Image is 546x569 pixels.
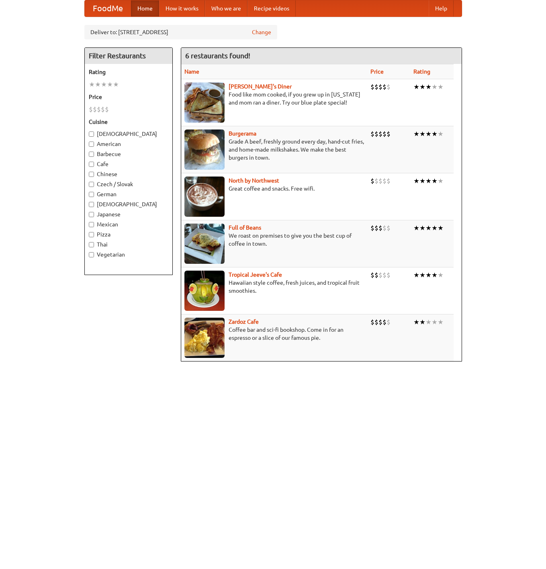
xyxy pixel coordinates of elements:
[370,224,374,232] li: $
[184,232,364,248] p: We roast on premises to give you the best cup of coffee in town.
[413,82,419,91] li: ★
[229,271,282,278] a: Tropical Jeeve's Cafe
[185,52,250,60] ng-pluralize: 6 restaurants found!
[184,318,225,358] img: zardoz.jpg
[419,129,425,138] li: ★
[89,202,94,207] input: [DEMOGRAPHIC_DATA]
[89,252,94,257] input: Vegetarian
[374,318,378,327] li: $
[89,210,168,218] label: Japanese
[374,224,378,232] li: $
[229,83,292,90] b: [PERSON_NAME]'s Diner
[184,138,364,162] p: Grade A beef, freshly ground every day, hand-cut fries, and home-made milkshakes. We make the bes...
[252,28,271,36] a: Change
[89,251,168,259] label: Vegetarian
[184,185,364,193] p: Great coffee and snacks. Free wifi.
[89,190,168,198] label: German
[374,177,378,185] li: $
[382,224,386,232] li: $
[386,129,391,138] li: $
[184,129,225,170] img: burgerama.jpg
[229,130,256,137] a: Burgerama
[229,177,279,184] a: North by Northwest
[438,271,444,279] li: ★
[382,82,386,91] li: $
[374,82,378,91] li: $
[370,129,374,138] li: $
[229,318,259,325] b: Zardoz Cafe
[89,152,94,157] input: Barbecue
[113,80,119,89] li: ★
[386,177,391,185] li: $
[89,150,168,158] label: Barbecue
[89,68,168,76] h5: Rating
[413,318,419,327] li: ★
[101,105,105,114] li: $
[107,80,113,89] li: ★
[89,192,94,197] input: German
[89,160,168,168] label: Cafe
[89,220,168,228] label: Mexican
[105,105,109,114] li: $
[370,68,384,75] a: Price
[93,105,97,114] li: $
[131,0,159,16] a: Home
[89,200,168,208] label: [DEMOGRAPHIC_DATA]
[89,142,94,147] input: American
[382,129,386,138] li: $
[159,0,205,16] a: How it works
[89,170,168,178] label: Chinese
[431,129,438,138] li: ★
[378,224,382,232] li: $
[89,80,95,89] li: ★
[84,25,277,39] div: Deliver to: [STREET_ADDRESS]
[431,224,438,232] li: ★
[419,224,425,232] li: ★
[425,224,431,232] li: ★
[184,90,364,107] p: Food like mom cooked, if you grew up in [US_STATE] and mom ran a diner. Try our blue plate special!
[382,271,386,279] li: $
[89,182,94,187] input: Czech / Slovak
[229,224,261,231] a: Full of Beans
[97,105,101,114] li: $
[429,0,454,16] a: Help
[386,82,391,91] li: $
[425,177,431,185] li: ★
[413,271,419,279] li: ★
[89,140,168,148] label: American
[413,224,419,232] li: ★
[370,271,374,279] li: $
[425,82,431,91] li: ★
[438,82,444,91] li: ★
[89,240,168,249] label: Thai
[205,0,247,16] a: Who we are
[431,318,438,327] li: ★
[89,212,94,217] input: Japanese
[95,80,101,89] li: ★
[419,177,425,185] li: ★
[101,80,107,89] li: ★
[431,271,438,279] li: ★
[247,0,296,16] a: Recipe videos
[378,177,382,185] li: $
[184,177,225,217] img: north.jpg
[378,318,382,327] li: $
[85,0,131,16] a: FoodMe
[85,48,172,64] h4: Filter Restaurants
[419,271,425,279] li: ★
[438,224,444,232] li: ★
[89,105,93,114] li: $
[413,129,419,138] li: ★
[431,177,438,185] li: ★
[378,129,382,138] li: $
[89,222,94,227] input: Mexican
[89,180,168,188] label: Czech / Slovak
[413,68,430,75] a: Rating
[370,177,374,185] li: $
[378,82,382,91] li: $
[89,130,168,138] label: [DEMOGRAPHIC_DATA]
[89,230,168,238] label: Pizza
